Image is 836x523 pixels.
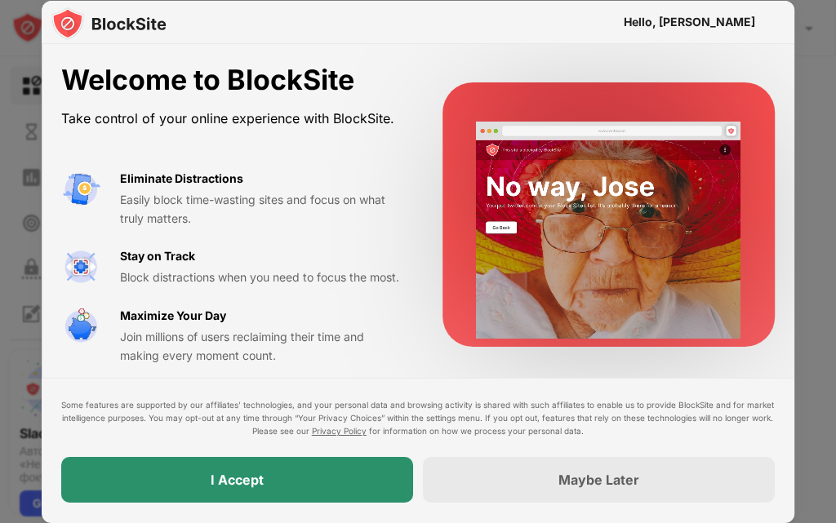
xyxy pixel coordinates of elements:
div: Easily block time-wasting sites and focus on what truly matters. [120,191,403,228]
div: Welcome to BlockSite [61,64,403,97]
img: logo-blocksite.svg [51,7,167,40]
img: value-focus.svg [61,247,100,286]
img: value-avoid-distractions.svg [61,170,100,209]
div: Maybe Later [558,472,639,489]
div: Hello, [PERSON_NAME] [624,16,755,29]
div: Block distractions when you need to focus the most. [120,268,403,286]
div: Take control of your online experience with BlockSite. [61,107,403,131]
div: Some features are supported by our affiliates’ technologies, and your personal data and browsing ... [61,399,775,438]
div: Eliminate Distractions [120,170,243,188]
div: Join millions of users reclaiming their time and making every moment count. [120,328,403,365]
img: value-safe-time.svg [61,307,100,346]
div: Maximize Your Day [120,307,226,325]
a: Privacy Policy [312,427,367,437]
div: Stay on Track [120,247,195,265]
div: I Accept [211,472,264,489]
